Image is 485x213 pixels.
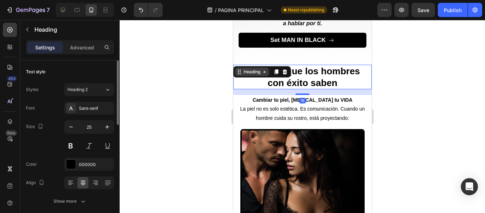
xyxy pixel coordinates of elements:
[26,122,45,132] div: Size
[215,6,217,14] span: /
[7,76,17,81] div: 450
[218,6,264,14] span: PAGINA PRINCIPAL
[70,44,94,51] p: Advanced
[3,3,53,17] button: 7
[7,109,131,198] img: gempages_568998188862669804-3b732013-5c41-436d-8bcf-3ecaf80873e9.png
[64,83,114,96] button: Heading 2
[26,86,38,93] div: Styles
[47,6,50,14] p: 7
[438,3,468,17] button: Publish
[134,3,163,17] div: Undo/Redo
[79,161,112,168] div: 000000
[26,195,114,208] button: Show more
[26,69,45,75] div: Text style
[26,178,46,188] div: Align
[34,25,111,34] p: Heading
[5,130,17,136] div: Beta
[412,3,435,17] button: Save
[79,105,112,112] div: Sans-serif
[461,178,478,195] div: Open Intercom Messenger
[67,86,88,93] span: Heading 2
[35,44,55,51] p: Settings
[26,105,35,111] div: Font
[233,20,372,213] iframe: Design area
[54,198,87,205] div: Show more
[288,7,324,13] span: Need republishing
[26,161,37,167] div: Color
[444,6,462,14] div: Publish
[418,7,429,13] span: Save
